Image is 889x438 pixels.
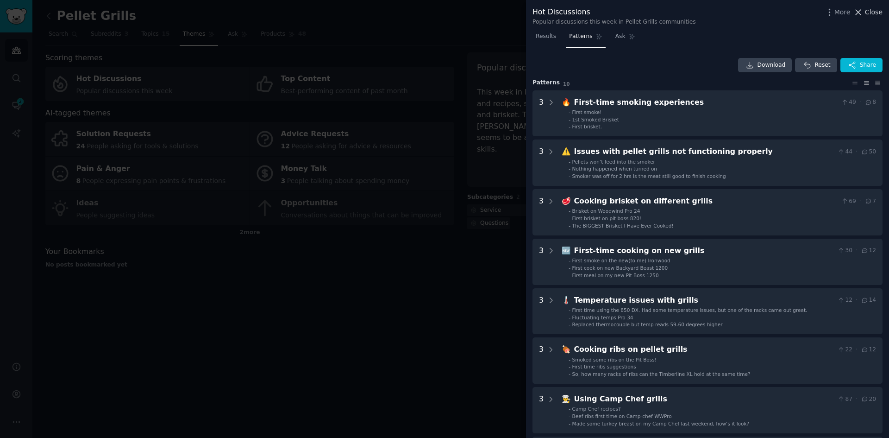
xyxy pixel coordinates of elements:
[569,363,570,370] div: -
[563,81,570,87] span: 10
[572,223,674,229] span: The BIGGEST Brisket I Have Ever Cooked!
[572,109,602,115] span: First smoke!
[569,307,570,313] div: -
[834,7,851,17] span: More
[562,394,571,403] span: 👨‍🍳
[572,371,751,377] span: So, how many racks of ribs can the Timberline XL hold at the same time?
[569,116,570,123] div: -
[569,222,570,229] div: -
[562,197,571,205] span: 🥩
[837,395,852,404] span: 87
[861,148,876,156] span: 50
[758,61,786,70] span: Download
[562,246,571,255] span: 🆕
[841,197,856,206] span: 69
[569,420,570,427] div: -
[532,29,559,48] a: Results
[539,295,544,328] div: 3
[572,258,670,263] span: First smoke on the new(to me) Ironwood
[856,395,858,404] span: ·
[574,245,834,257] div: First-time cooking on new grills
[861,395,876,404] span: 20
[574,295,834,306] div: Temperature issues with grills
[569,314,570,321] div: -
[569,165,570,172] div: -
[569,123,570,130] div: -
[738,58,792,73] a: Download
[536,32,556,41] span: Results
[539,97,544,130] div: 3
[572,421,749,426] span: Made some turkey breast on my Camp Chef last weekend, how’s it look?
[837,296,852,305] span: 12
[569,371,570,377] div: -
[569,406,570,412] div: -
[837,148,852,156] span: 44
[569,257,570,264] div: -
[569,265,570,271] div: -
[569,173,570,179] div: -
[539,245,544,279] div: 3
[562,147,571,156] span: ⚠️
[574,196,838,207] div: Cooking brisket on different grills
[860,61,876,70] span: Share
[572,166,657,171] span: Nothing happened when turned on
[856,148,858,156] span: ·
[539,196,544,229] div: 3
[865,7,883,17] span: Close
[572,364,636,369] span: First time ribs suggestions
[840,58,883,73] button: Share
[864,197,876,206] span: 7
[539,344,544,377] div: 3
[569,32,592,41] span: Patterns
[841,98,856,107] span: 49
[572,413,672,419] span: Beef ribs first time on Camp-chef WWPro
[861,346,876,354] span: 12
[569,272,570,279] div: -
[562,345,571,354] span: 🍖
[814,61,830,70] span: Reset
[566,29,605,48] a: Patterns
[572,117,619,122] span: 1st Smoked Brisket
[856,346,858,354] span: ·
[856,296,858,305] span: ·
[532,79,560,87] span: Pattern s
[572,406,621,412] span: Camp Chef recipes?
[569,321,570,328] div: -
[539,394,544,427] div: 3
[572,173,726,179] span: Smoker was off for 2 hrs is the meat still good to finish cooking
[572,315,633,320] span: Fluctuating temps Pro 34
[856,247,858,255] span: ·
[615,32,626,41] span: Ask
[574,146,834,158] div: Issues with pellet grills not functioning properly
[569,215,570,222] div: -
[795,58,837,73] button: Reset
[569,356,570,363] div: -
[569,109,570,115] div: -
[572,124,602,129] span: First brisket.
[853,7,883,17] button: Close
[837,346,852,354] span: 22
[562,98,571,107] span: 🔥
[572,273,659,278] span: First meal on my new Pit Boss 1250
[572,159,655,165] span: Pellets won’t feed into the smoker
[569,208,570,214] div: -
[825,7,851,17] button: More
[574,344,834,355] div: Cooking ribs on pellet grills
[864,98,876,107] span: 8
[572,265,668,271] span: First cook on new Backyard Beast 1200
[861,247,876,255] span: 12
[572,322,723,327] span: Replaced thermocouple but temp reads 59-60 degrees higher
[859,98,861,107] span: ·
[532,18,696,26] div: Popular discussions this week in Pellet Grills communities
[572,216,642,221] span: First brisket on pit boss 820!
[562,296,571,305] span: 🌡️
[572,307,808,313] span: First time using the 850 DX. Had some temperature issues, but one of the racks came out great.
[572,208,640,214] span: Brisket on Woodwind Pro 24
[861,296,876,305] span: 14
[612,29,639,48] a: Ask
[859,197,861,206] span: ·
[532,6,696,18] div: Hot Discussions
[574,394,834,405] div: Using Camp Chef grills
[574,97,838,108] div: First-time smoking experiences
[837,247,852,255] span: 30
